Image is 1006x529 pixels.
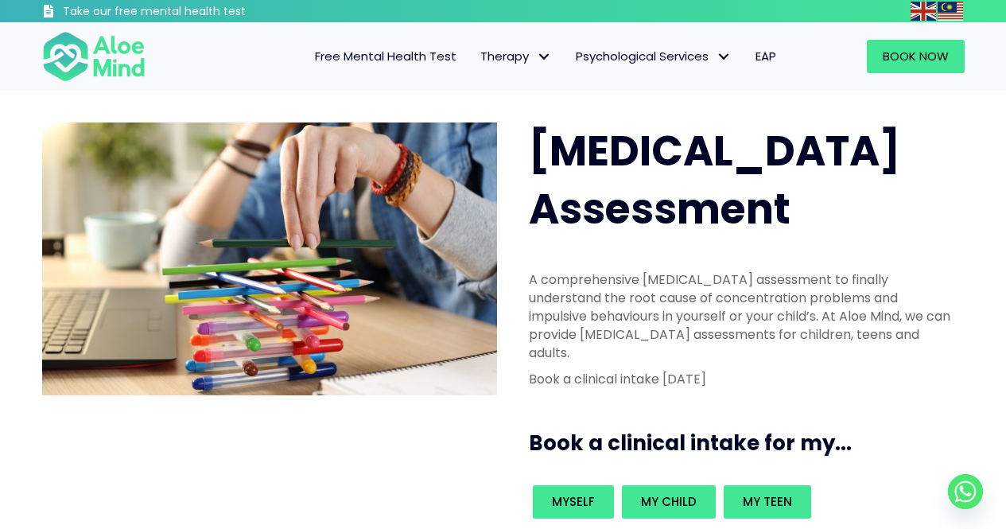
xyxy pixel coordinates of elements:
a: TherapyTherapy: submenu [468,40,564,73]
h3: Book a clinical intake for my... [529,429,971,457]
span: [MEDICAL_DATA] Assessment [529,122,900,238]
p: A comprehensive [MEDICAL_DATA] assessment to finally understand the root cause of concentration p... [529,270,955,363]
h3: Take our free mental health test [63,4,331,20]
a: Take our free mental health test [42,4,331,22]
img: en [911,2,936,21]
a: Whatsapp [948,474,983,509]
div: Book an intake for my... [529,481,955,523]
a: My teen [724,485,811,519]
img: ms [938,2,963,21]
img: ADHD photo [42,123,497,395]
p: Book a clinical intake [DATE] [529,370,955,388]
span: Free Mental Health Test [315,48,456,64]
a: My child [622,485,716,519]
span: My teen [743,493,792,510]
span: Therapy [480,48,552,64]
a: Book Now [867,40,965,73]
span: EAP [755,48,776,64]
span: Psychological Services: submenu [713,45,736,68]
span: Book Now [883,48,949,64]
a: EAP [744,40,788,73]
a: Psychological ServicesPsychological Services: submenu [564,40,744,73]
a: Myself [533,485,614,519]
span: Psychological Services [576,48,732,64]
a: Malay [938,2,965,20]
img: Aloe mind Logo [42,30,146,83]
span: Therapy: submenu [533,45,556,68]
span: My child [641,493,697,510]
nav: Menu [166,40,788,73]
a: English [911,2,938,20]
a: Free Mental Health Test [303,40,468,73]
span: Myself [552,493,595,510]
